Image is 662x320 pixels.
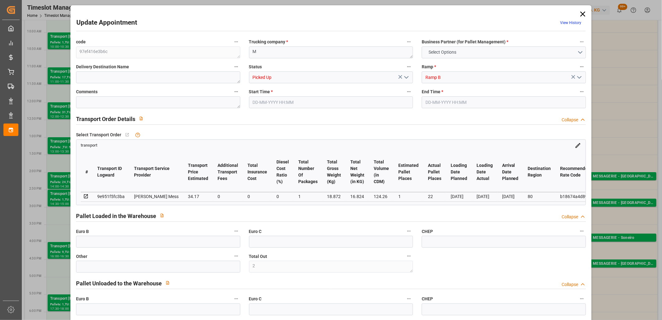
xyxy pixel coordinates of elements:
div: 0 [276,193,289,200]
button: Ramp * [578,63,586,71]
h2: Pallet Loaded in the Warehouse [76,212,156,220]
th: Total Gross Weight (Kg) [322,152,346,192]
th: Loading Date Planned [446,152,472,192]
button: Euro C [405,295,413,303]
th: Additional Transport Fees [213,152,243,192]
span: Status [249,64,262,70]
button: CHEP [578,227,586,235]
span: Euro C [249,296,262,302]
div: 18.872 [327,193,341,200]
button: CHEP [578,295,586,303]
button: Total Out [405,252,413,260]
span: CHEP [422,296,433,302]
button: Business Partner (for Pallet Management) * [578,38,586,46]
span: Ramp [422,64,436,70]
div: 1 [298,193,318,200]
span: Select Options [425,49,459,56]
span: End Time [422,89,443,95]
span: Euro C [249,228,262,235]
textarea: M [249,46,413,58]
span: Euro B [76,296,89,302]
button: Trucking company * [405,38,413,46]
th: Destination Region [523,152,556,192]
th: Total Volume (in CDM) [369,152,394,192]
th: Arrival Date Planned [497,152,523,192]
div: 1 [398,193,419,200]
div: [DATE] [451,193,467,200]
th: Recommended Rate Code [556,152,595,192]
span: Delivery Destination Name [76,64,129,70]
span: Total Out [249,253,267,260]
div: Collapse [562,214,578,220]
th: Loading Date Actual [472,152,497,192]
th: Transport Service Provider [129,152,183,192]
div: 80 [528,193,551,200]
div: Collapse [562,117,578,123]
button: Other [232,252,240,260]
span: code [76,39,86,45]
div: [DATE] [502,193,519,200]
button: Euro B [232,227,240,235]
button: open menu [422,46,586,58]
span: Start Time [249,89,273,95]
button: open menu [574,73,584,82]
span: transport [81,143,97,148]
th: Transport ID Logward [93,152,129,192]
span: Other [76,253,87,260]
button: Status [405,63,413,71]
div: [DATE] [477,193,493,200]
div: 34.17 [188,193,208,200]
div: [PERSON_NAME] Mess [134,193,179,200]
div: 0 [218,193,238,200]
span: Select Transport Order [76,132,121,138]
th: # [81,152,93,192]
button: code [232,38,240,46]
button: View description [162,277,174,289]
textarea: 97ef416e3b6c [76,46,240,58]
button: Start Time * [405,88,413,96]
input: DD-MM-YYYY HH:MM [422,96,586,108]
span: Trucking company [249,39,288,45]
th: Total Insurance Cost [243,152,272,192]
span: Euro B [76,228,89,235]
input: Type to search/select [422,71,586,83]
h2: Transport Order Details [76,115,135,123]
div: 124.26 [374,193,389,200]
button: End Time * [578,88,586,96]
span: Business Partner (for Pallet Management) [422,39,508,45]
button: View description [156,210,168,221]
button: open menu [401,73,411,82]
input: DD-MM-YYYY HH:MM [249,96,413,108]
button: Delivery Destination Name [232,63,240,71]
th: Transport Price Estimated [183,152,213,192]
button: Euro C [405,227,413,235]
input: Type to search/select [249,71,413,83]
div: 16.824 [350,193,364,200]
th: Total Net Weight (in KG) [346,152,369,192]
textarea: 2 [249,261,413,273]
a: View History [560,21,581,25]
button: Euro B [232,295,240,303]
th: Estimated Pallet Places [394,152,423,192]
span: Comments [76,89,98,95]
div: Collapse [562,281,578,288]
a: transport [81,143,97,148]
div: 9e951f5fc3ba [97,193,125,200]
button: Comments [232,88,240,96]
th: Diesel Cost Ratio (%) [272,152,294,192]
div: 22 [428,193,441,200]
h2: Pallet Unloaded to the Warehouse [76,279,162,288]
button: View description [135,113,147,124]
th: Actual Pallet Places [423,152,446,192]
span: CHEP [422,228,433,235]
h2: Update Appointment [76,18,137,28]
th: Total Number Of Packages [294,152,322,192]
div: b18674a4d894 [560,193,590,200]
div: 0 [247,193,267,200]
